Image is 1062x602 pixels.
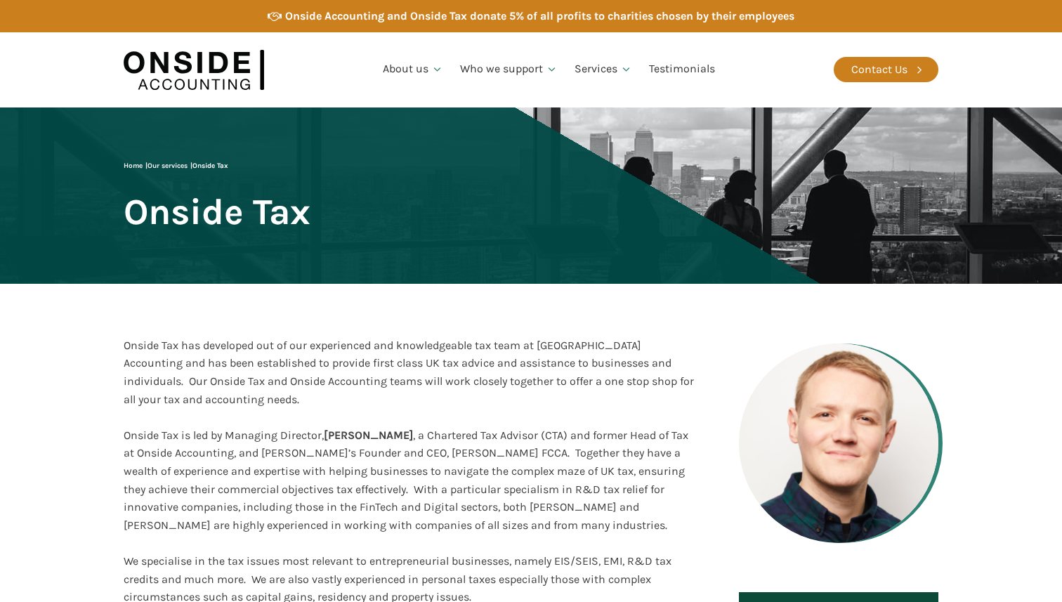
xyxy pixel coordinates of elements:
a: Contact Us [834,57,938,82]
a: Testimonials [641,46,723,93]
span: , a Chartered Tax Advisor (CTA) and former Head of Tax at Onside Accounting, and [PERSON_NAME]’s ... [124,428,688,532]
div: Onside Accounting and Onside Tax donate 5% of all profits to charities chosen by their employees [285,7,794,25]
a: Home [124,162,143,170]
span: | | [124,162,228,170]
span: Onside Tax [124,192,310,231]
div: [PERSON_NAME] [124,426,694,535]
span: Onside Tax is led by Managing Director, [124,428,324,442]
img: Onside Accounting [124,43,264,97]
a: Our services [147,162,188,170]
div: Contact Us [851,60,907,79]
a: About us [374,46,452,93]
a: Services [566,46,641,93]
span: Onside Tax [192,162,228,170]
a: Who we support [452,46,566,93]
span: Onside Tax has developed out of our experienced and knowledgeable tax team at [GEOGRAPHIC_DATA] A... [124,339,694,406]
